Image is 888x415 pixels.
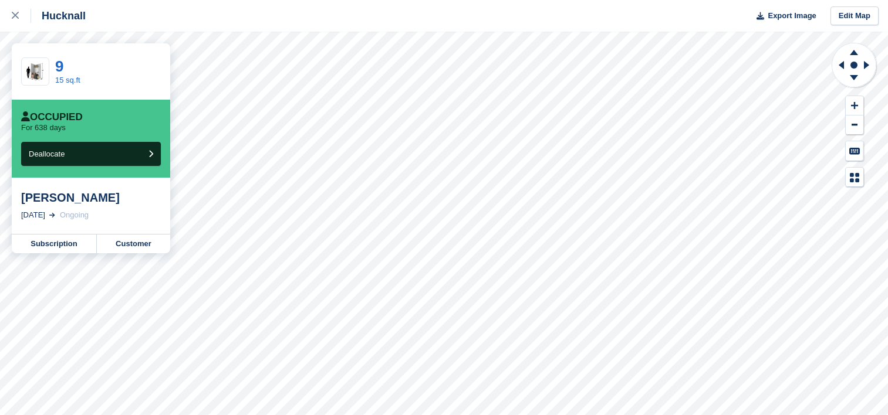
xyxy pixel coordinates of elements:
[29,149,65,158] span: Deallocate
[830,6,879,26] a: Edit Map
[21,191,161,205] div: [PERSON_NAME]
[846,96,863,115] button: Zoom In
[21,142,161,166] button: Deallocate
[21,123,66,132] p: For 638 days
[60,209,89,221] div: Ongoing
[749,6,816,26] button: Export Image
[846,168,863,187] button: Map Legend
[768,10,816,22] span: Export Image
[21,111,83,123] div: Occupied
[97,234,170,253] a: Customer
[846,141,863,161] button: Keyboard Shortcuts
[12,234,97,253] a: Subscription
[21,209,45,221] div: [DATE]
[846,115,863,135] button: Zoom Out
[55,76,80,84] a: 15 sq.ft
[49,213,55,217] img: arrow-right-light-icn-cde0832a797a2874e46488d9cf13f60e5c3a73dbe684e267c42b8395dfbc2abf.svg
[22,62,49,82] img: 15-sqft-unit.jpg
[31,9,86,23] div: Hucknall
[55,57,63,75] a: 9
